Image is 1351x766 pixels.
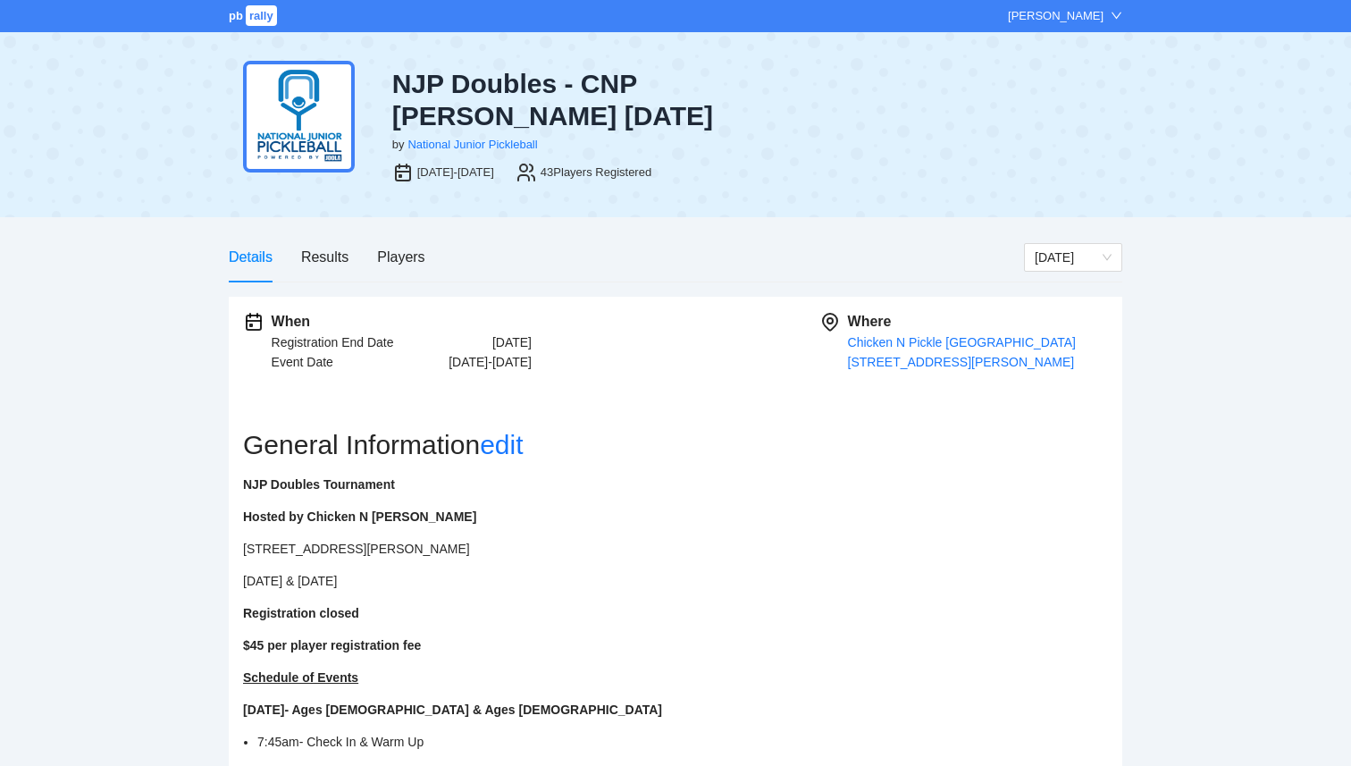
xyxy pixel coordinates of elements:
span: down [1111,10,1122,21]
div: Where [848,311,1108,332]
div: Players [377,246,424,268]
strong: $45 per player registration fee [243,638,421,652]
div: When [272,311,532,332]
div: Results [301,246,348,268]
div: by [392,136,405,154]
p: 7:45am- Check In & Warm Up [257,732,779,752]
div: Registration End Date [272,332,394,352]
div: NJP Doubles - CNP [PERSON_NAME] [DATE] [392,68,810,132]
a: National Junior Pickleball [407,138,537,151]
div: [DATE]-[DATE] [449,352,532,372]
img: njp-logo2.png [243,61,355,173]
u: Schedule of Events [243,670,358,685]
p: [STREET_ADDRESS][PERSON_NAME] [243,539,779,559]
strong: NJP Doubles Tournament [243,477,395,492]
span: Tuesday [1035,244,1112,271]
strong: Registration closed [243,606,359,620]
strong: Hosted by Chicken N [PERSON_NAME] [243,509,476,524]
span: rally [246,5,277,26]
h2: General Information [243,429,819,461]
div: [PERSON_NAME] [1008,7,1103,25]
p: [DATE] & [DATE] [243,571,779,591]
a: pbrally [229,9,280,22]
div: Event Date [272,352,333,372]
div: 43 Players Registered [541,164,651,181]
div: [DATE] [492,332,532,352]
div: Details [229,246,273,268]
a: Chicken N Pickle [GEOGRAPHIC_DATA][STREET_ADDRESS][PERSON_NAME] [848,335,1076,369]
span: pb [229,9,243,22]
a: edit [480,430,523,459]
div: [DATE]-[DATE] [417,164,494,181]
strong: [DATE]- Ages [DEMOGRAPHIC_DATA] & Ages [DEMOGRAPHIC_DATA] [243,703,662,717]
